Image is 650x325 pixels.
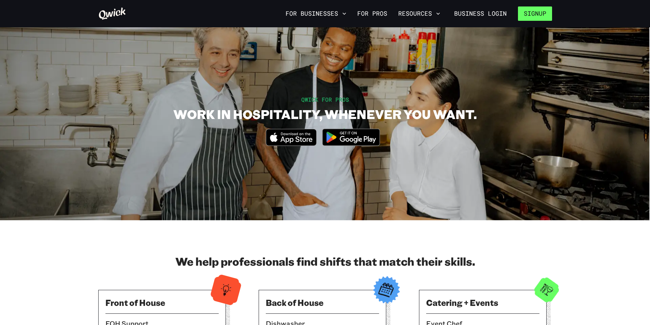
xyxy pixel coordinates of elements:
[266,297,379,308] h3: Back of House
[426,297,539,308] h3: Catering + Events
[301,96,349,103] span: QWICK FOR PROS
[266,140,317,147] a: Download on the App Store
[318,124,384,150] img: Get it on Google Play
[173,106,477,122] h1: WORK IN HOSPITALITY, WHENEVER YOU WANT.
[105,297,219,308] h3: Front of House
[283,8,349,19] button: For Businesses
[395,8,443,19] button: Resources
[355,8,390,19] a: For Pros
[518,6,552,21] button: Signup
[98,254,552,268] h2: We help professionals find shifts that match their skills.
[448,6,512,21] a: Business Login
